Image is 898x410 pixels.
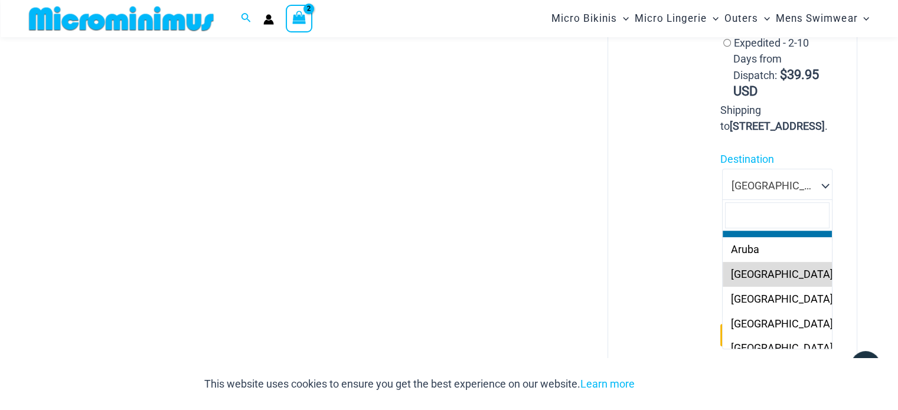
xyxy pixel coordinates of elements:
[204,375,635,393] p: This website uses cookies to ensure you get the best experience on our website.
[720,102,834,134] p: Shipping to .
[635,4,707,34] span: Micro Lingerie
[547,2,874,35] nav: Site Navigation
[724,4,758,34] span: Outers
[263,14,274,25] a: Account icon link
[723,262,832,287] li: [GEOGRAPHIC_DATA]
[644,370,694,398] button: Accept
[24,5,218,32] img: MM SHOP LOGO FLAT
[722,169,832,204] span: Australia
[720,153,774,165] a: Destination
[723,237,832,262] li: Aruba
[758,4,770,34] span: Menu Toggle
[632,4,721,34] a: Micro LingerieMenu ToggleMenu Toggle
[723,287,832,311] li: [GEOGRAPHIC_DATA]
[617,4,629,34] span: Menu Toggle
[286,5,313,32] a: View Shopping Cart, 2 items
[780,67,787,82] span: $
[773,4,872,34] a: Mens SwimwearMenu ToggleMenu Toggle
[730,120,825,132] strong: [STREET_ADDRESS]
[733,67,819,99] bdi: 39.95 USD
[731,179,823,193] span: Australia
[551,4,617,34] span: Micro Bikinis
[857,4,869,34] span: Menu Toggle
[580,378,635,390] a: Learn more
[733,37,819,98] label: Expedited - 2-10 Days from Dispatch:
[776,4,857,34] span: Mens Swimwear
[720,324,778,346] button: Update
[721,4,773,34] a: OutersMenu ToggleMenu Toggle
[548,4,632,34] a: Micro BikinisMenu ToggleMenu Toggle
[723,336,832,360] li: [GEOGRAPHIC_DATA]
[723,311,832,336] li: [GEOGRAPHIC_DATA]
[241,11,252,26] a: Search icon link
[707,4,719,34] span: Menu Toggle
